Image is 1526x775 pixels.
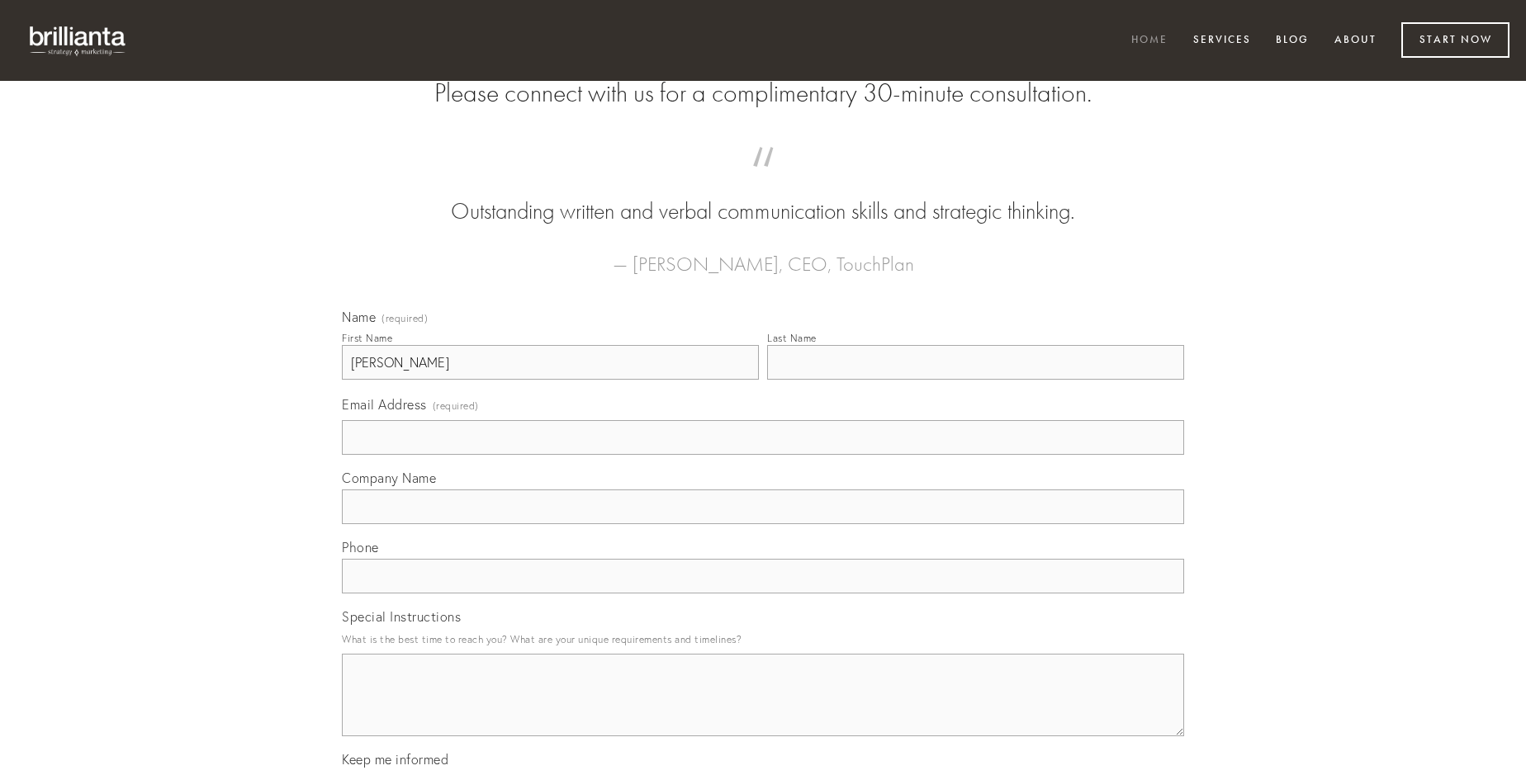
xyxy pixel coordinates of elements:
div: Last Name [767,332,817,344]
div: First Name [342,332,392,344]
span: Special Instructions [342,608,461,625]
span: (required) [381,314,428,324]
p: What is the best time to reach you? What are your unique requirements and timelines? [342,628,1184,650]
img: brillianta - research, strategy, marketing [17,17,140,64]
h2: Please connect with us for a complimentary 30-minute consultation. [342,78,1184,109]
span: Company Name [342,470,436,486]
figcaption: — [PERSON_NAME], CEO, TouchPlan [368,228,1158,281]
a: Start Now [1401,22,1509,58]
a: Blog [1265,27,1320,54]
a: Services [1182,27,1262,54]
span: (required) [433,395,479,417]
span: Keep me informed [342,751,448,768]
span: Phone [342,539,379,555]
span: “ [368,163,1158,196]
span: Name [342,309,376,325]
span: Email Address [342,396,427,413]
blockquote: Outstanding written and verbal communication skills and strategic thinking. [368,163,1158,228]
a: Home [1121,27,1178,54]
a: About [1324,27,1387,54]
